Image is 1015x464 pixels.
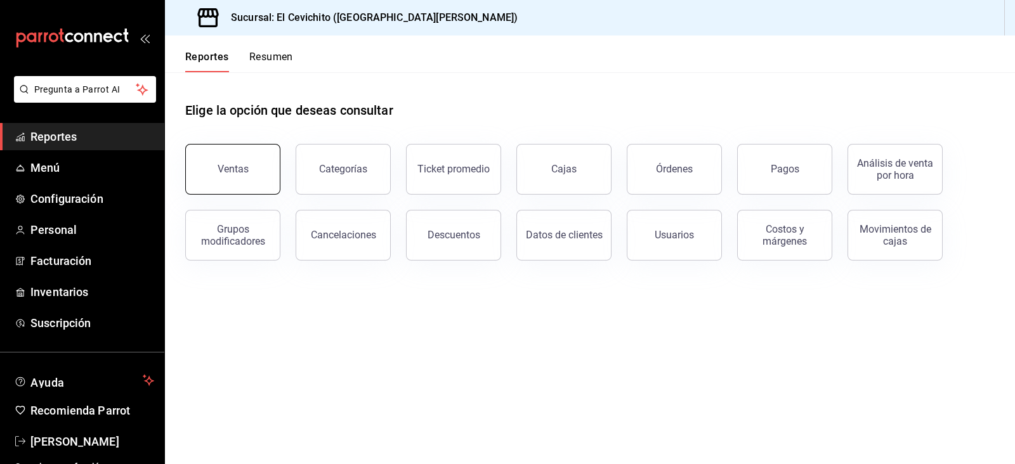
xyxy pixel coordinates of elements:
div: Costos y márgenes [745,223,824,247]
button: Cancelaciones [296,210,391,261]
div: Ticket promedio [417,163,490,175]
button: Pregunta a Parrot AI [14,76,156,103]
div: Ventas [218,163,249,175]
span: [PERSON_NAME] [30,433,154,450]
span: Facturación [30,252,154,269]
span: Reportes [30,128,154,145]
button: Categorías [296,144,391,195]
div: Análisis de venta por hora [856,157,934,181]
button: Pagos [737,144,832,195]
h3: Sucursal: El Cevichito ([GEOGRAPHIC_DATA][PERSON_NAME]) [221,10,518,25]
a: Pregunta a Parrot AI [9,92,156,105]
span: Pregunta a Parrot AI [34,83,136,96]
span: Ayuda [30,373,138,388]
div: Descuentos [428,229,480,241]
div: Órdenes [656,163,693,175]
button: Ticket promedio [406,144,501,195]
button: Usuarios [627,210,722,261]
h1: Elige la opción que deseas consultar [185,101,393,120]
button: Grupos modificadores [185,210,280,261]
button: Órdenes [627,144,722,195]
span: Inventarios [30,283,154,300]
button: Movimientos de cajas [848,210,943,261]
button: Resumen [249,51,293,72]
span: Configuración [30,190,154,207]
div: Movimientos de cajas [856,223,934,247]
div: Cancelaciones [311,229,376,241]
button: Datos de clientes [516,210,612,261]
button: Costos y márgenes [737,210,832,261]
button: Cajas [516,144,612,195]
button: Descuentos [406,210,501,261]
span: Personal [30,221,154,238]
button: open_drawer_menu [140,33,150,43]
div: Cajas [551,163,577,175]
div: Pagos [771,163,799,175]
button: Reportes [185,51,229,72]
div: navigation tabs [185,51,293,72]
button: Análisis de venta por hora [848,144,943,195]
span: Suscripción [30,314,154,332]
div: Usuarios [655,229,694,241]
div: Categorías [319,163,367,175]
span: Recomienda Parrot [30,402,154,419]
span: Menú [30,159,154,176]
button: Ventas [185,144,280,195]
div: Grupos modificadores [193,223,272,247]
div: Datos de clientes [526,229,603,241]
